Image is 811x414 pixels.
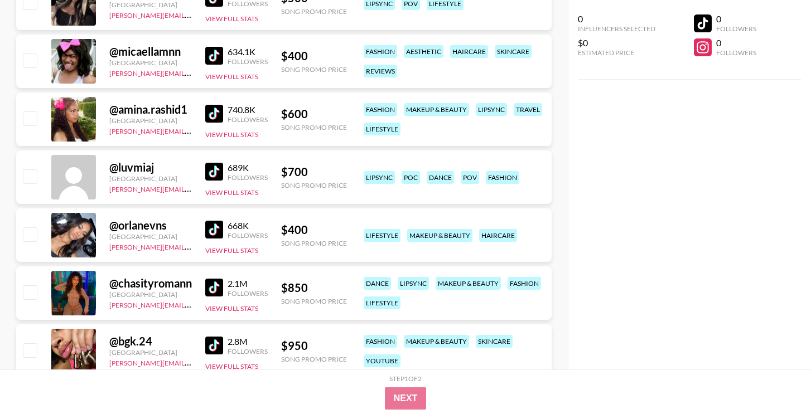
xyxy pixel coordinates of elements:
[402,171,420,184] div: poc
[404,335,469,348] div: makeup & beauty
[578,48,655,57] div: Estimated Price
[385,387,427,410] button: Next
[205,304,258,313] button: View Full Stats
[508,277,541,290] div: fashion
[476,103,507,116] div: lipsync
[479,229,517,242] div: haircare
[404,45,443,58] div: aesthetic
[109,276,192,290] div: @ chasityromann
[716,25,756,33] div: Followers
[514,103,542,116] div: travel
[281,339,347,353] div: $ 950
[228,278,268,289] div: 2.1M
[228,57,268,66] div: Followers
[436,277,501,290] div: makeup & beauty
[109,116,192,125] div: [GEOGRAPHIC_DATA]
[109,67,274,77] a: [PERSON_NAME][EMAIL_ADDRESS][DOMAIN_NAME]
[407,229,472,242] div: makeup & beauty
[228,104,268,115] div: 740.8K
[427,171,454,184] div: dance
[109,125,274,135] a: [PERSON_NAME][EMAIL_ADDRESS][DOMAIN_NAME]
[228,46,268,57] div: 634.1K
[389,374,422,383] div: Step 1 of 2
[205,14,258,23] button: View Full Stats
[205,246,258,255] button: View Full Stats
[228,347,268,355] div: Followers
[228,115,268,124] div: Followers
[205,72,258,81] button: View Full Stats
[281,239,347,247] div: Song Promo Price
[228,336,268,347] div: 2.8M
[205,188,258,197] button: View Full Stats
[228,231,268,240] div: Followers
[109,1,192,9] div: [GEOGRAPHIC_DATA]
[109,299,274,309] a: [PERSON_NAME][EMAIL_ADDRESS][DOMAIN_NAME]
[716,48,756,57] div: Followers
[281,123,347,131] div: Song Promo Price
[578,37,655,48] div: $0
[578,25,655,33] div: Influencers Selected
[109,357,274,367] a: [PERSON_NAME][EMAIL_ADDRESS][DOMAIN_NAME]
[205,130,258,139] button: View Full Stats
[109,59,192,67] div: [GEOGRAPHIC_DATA]
[109,241,274,251] a: [PERSON_NAME][EMAIL_ADDRESS][DOMAIN_NAME]
[228,162,268,173] div: 689K
[364,335,397,348] div: fashion
[228,220,268,231] div: 668K
[755,358,798,401] iframe: Drift Widget Chat Controller
[364,123,400,135] div: lifestyle
[364,229,400,242] div: lifestyle
[364,354,400,367] div: youtube
[109,9,274,20] a: [PERSON_NAME][EMAIL_ADDRESS][DOMAIN_NAME]
[281,355,347,363] div: Song Promo Price
[398,277,429,290] div: lipsync
[476,335,513,348] div: skincare
[109,183,274,193] a: [PERSON_NAME][EMAIL_ADDRESS][DOMAIN_NAME]
[281,223,347,237] div: $ 400
[281,65,347,74] div: Song Promo Price
[205,163,223,181] img: TikTok
[109,232,192,241] div: [GEOGRAPHIC_DATA]
[364,277,391,290] div: dance
[281,49,347,63] div: $ 400
[205,105,223,123] img: TikTok
[364,65,397,77] div: reviews
[281,281,347,295] div: $ 850
[205,279,223,296] img: TikTok
[364,296,400,309] div: lifestyle
[205,362,258,371] button: View Full Stats
[205,337,223,354] img: TikTok
[109,290,192,299] div: [GEOGRAPHIC_DATA]
[364,103,397,116] div: fashion
[205,47,223,65] img: TikTok
[205,221,223,238] img: TikTok
[578,13,655,25] div: 0
[281,297,347,305] div: Song Promo Price
[461,171,479,184] div: pov
[450,45,488,58] div: haircare
[109,174,192,183] div: [GEOGRAPHIC_DATA]
[109,45,192,59] div: @ micaellamnn
[486,171,519,184] div: fashion
[281,181,347,189] div: Song Promo Price
[716,37,756,48] div: 0
[109,103,192,116] div: @ amina.rashid1
[109,218,192,232] div: @ orlanevns
[716,13,756,25] div: 0
[364,171,395,184] div: lipsync
[404,103,469,116] div: makeup & beauty
[109,348,192,357] div: [GEOGRAPHIC_DATA]
[495,45,532,58] div: skincare
[281,7,347,16] div: Song Promo Price
[364,45,397,58] div: fashion
[281,165,347,179] div: $ 700
[109,334,192,348] div: @ bgk.24
[281,107,347,121] div: $ 600
[228,173,268,182] div: Followers
[228,289,268,298] div: Followers
[109,160,192,174] div: @ luvmiaj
